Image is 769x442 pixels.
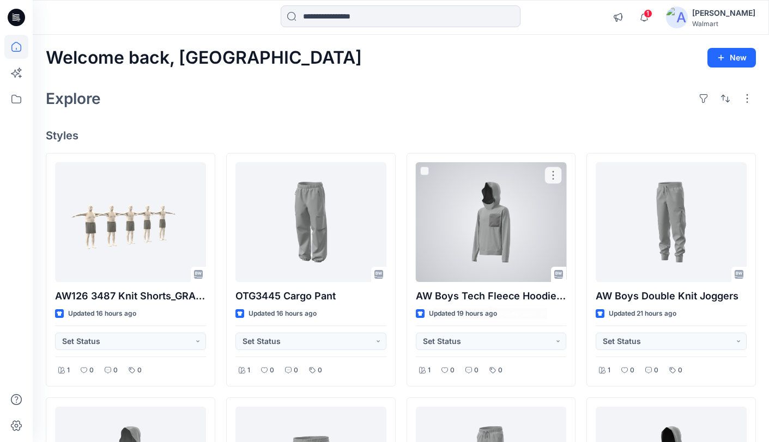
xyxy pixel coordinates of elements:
p: 0 [89,365,94,376]
a: OTG3445 Cargo Pant [235,162,386,282]
p: 0 [474,365,479,376]
p: 0 [318,365,322,376]
p: 0 [137,365,142,376]
p: Updated 19 hours ago [429,308,497,320]
p: 0 [270,365,274,376]
p: 0 [498,365,502,376]
div: Walmart [692,20,755,28]
p: OTG3445 Cargo Pant [235,288,386,304]
p: Updated 16 hours ago [249,308,317,320]
p: 0 [294,365,298,376]
p: 0 [113,365,118,376]
p: 0 [630,365,634,376]
p: 0 [450,365,455,376]
p: AW Boys Double Knit Joggers [596,288,747,304]
img: avatar [666,7,688,28]
div: [PERSON_NAME] [692,7,755,20]
p: 1 [428,365,431,376]
h2: Explore [46,90,101,107]
p: AW Boys Tech Fleece Hoodie Option 2 [416,288,567,304]
p: 1 [67,365,70,376]
a: AW Boys Tech Fleece Hoodie Option 2 [416,162,567,282]
p: AW126 3487 Knit Shorts_GRADING VERIFICATION [55,288,206,304]
p: 0 [654,365,658,376]
h2: Welcome back, [GEOGRAPHIC_DATA] [46,48,362,68]
a: AW Boys Double Knit Joggers [596,162,747,282]
a: AW126 3487 Knit Shorts_GRADING VERIFICATION [55,162,206,282]
button: New [707,48,756,67]
p: Updated 21 hours ago [609,308,676,320]
p: 0 [678,365,682,376]
span: 1 [644,9,652,18]
p: 1 [608,365,610,376]
p: Updated 16 hours ago [68,308,136,320]
h4: Styles [46,129,756,142]
p: 1 [247,365,250,376]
